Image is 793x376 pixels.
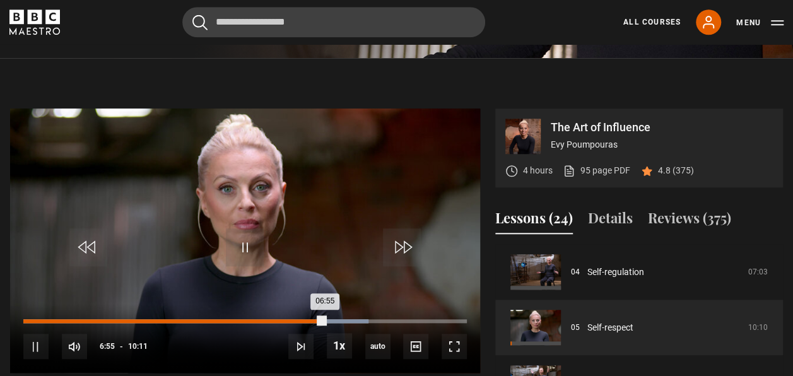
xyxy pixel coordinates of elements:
button: Next Lesson [288,334,314,359]
button: Reviews (375) [648,208,731,234]
span: 6:55 [100,335,115,358]
div: Progress Bar [23,319,467,323]
span: 10:11 [128,335,148,358]
button: Playback Rate [327,333,352,358]
span: auto [365,334,391,359]
span: - [120,342,123,351]
video-js: Video Player [10,109,480,373]
p: 4.8 (375) [658,164,694,177]
button: Pause [23,334,49,359]
a: Self-regulation [587,266,644,279]
button: Lessons (24) [495,208,573,234]
input: Search [182,7,485,37]
a: Self-respect [587,321,633,334]
button: Toggle navigation [736,16,784,29]
button: Mute [62,334,87,359]
div: Current quality: 720p [365,334,391,359]
a: 95 page PDF [563,164,630,177]
button: Submit the search query [192,15,208,30]
button: Details [588,208,633,234]
button: Captions [403,334,428,359]
p: Evy Poumpouras [551,138,773,151]
p: 4 hours [523,164,553,177]
button: Fullscreen [442,334,467,359]
p: The Art of Influence [551,122,773,133]
a: All Courses [623,16,681,28]
svg: BBC Maestro [9,9,60,35]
